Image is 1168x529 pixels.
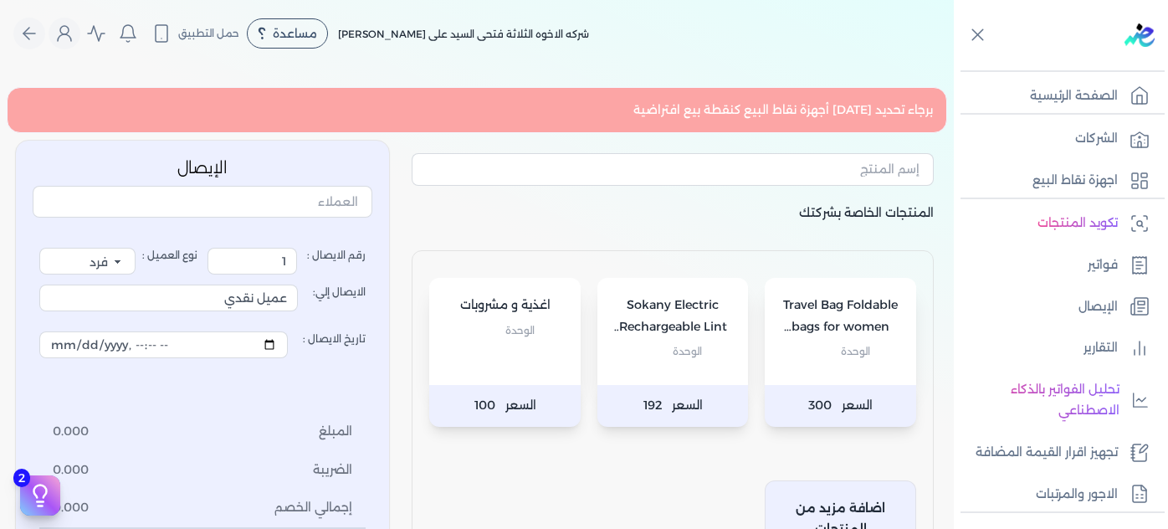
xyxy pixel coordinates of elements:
[1124,23,1155,47] img: logo
[207,248,297,275] input: رقم الايصال :
[765,385,916,427] p: السعر
[954,79,1158,114] a: الصفحة الرئيسية
[505,320,535,342] span: الوحدة
[412,153,934,192] button: إسم المنتج
[319,423,352,441] span: المبلغ
[954,248,1158,283] a: فواتير
[53,461,89,480] span: 0.000
[954,435,1158,470] a: تجهيز اقرار القيمة المضافة
[33,186,372,218] input: العملاء
[412,203,934,251] p: المنتجات الخاصة بشركتك
[954,372,1158,429] a: تحليل الفواتير بالذكاء الاصطناعي
[1083,337,1118,359] p: التقارير
[13,469,30,487] span: 2
[273,28,317,39] span: مساعدة
[33,186,372,224] button: العملاء
[39,331,288,358] input: تاريخ الايصال :
[53,423,89,441] span: 0.000
[474,395,495,417] span: 100
[7,87,947,133] div: برجاء تحديد [DATE] أجهزة نقاط البيع كنقطة بيع افتراضية
[962,379,1119,422] p: تحليل الفواتير بالذكاء الاصطناعي
[446,295,564,316] p: اغذية و مشروبات
[39,321,366,368] label: تاريخ الايصال :
[954,206,1158,241] a: تكويد المنتجات
[338,28,589,40] span: شركه الاخوه الثلاثة فتحى السيد على [PERSON_NAME]
[39,275,366,321] label: الايصال إلي:
[412,153,934,185] input: إسم المنتج
[597,385,749,427] p: السعر
[781,295,899,337] p: Travel Bag Foldable bags for women bags travel Gym Bag Large Capacity Waterproof Gym and Sports B...
[841,341,870,362] span: الوحدة
[53,499,89,517] span: 0.000
[39,248,197,275] label: نوع العميل :
[954,290,1158,325] a: الإيصال
[33,157,372,179] p: الإيصال
[429,385,581,427] p: السعر
[1030,85,1118,107] p: الصفحة الرئيسية
[39,285,298,311] input: الايصال إلي:
[673,341,702,362] span: الوحدة
[1078,296,1118,318] p: الإيصال
[614,295,732,337] p: Sokany Electric Rechargeable Lint Remover from Clothes wonder lint blue SK-866
[1037,213,1118,234] p: تكويد المنتجات
[1032,170,1118,192] p: اجهزة نقاط البيع
[20,475,60,516] button: 2
[247,18,328,49] div: مساعدة
[1088,254,1118,276] p: فواتير
[954,331,1158,366] a: التقارير
[808,395,832,417] span: 300
[313,461,352,480] span: الضريبة
[643,395,662,417] span: 192
[954,163,1158,198] a: اجهزة نقاط البيع
[178,26,239,41] span: حمل التطبيق
[207,248,366,275] label: رقم الايصال :
[954,121,1158,157] a: الشركات
[1036,484,1118,506] p: الاجور والمرتبات
[954,477,1158,512] a: الاجور والمرتبات
[1075,128,1118,150] p: الشركات
[274,499,352,517] span: إجمالي الخصم
[147,19,243,48] button: حمل التطبيق
[976,442,1118,464] p: تجهيز اقرار القيمة المضافة
[39,248,136,275] select: نوع العميل :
